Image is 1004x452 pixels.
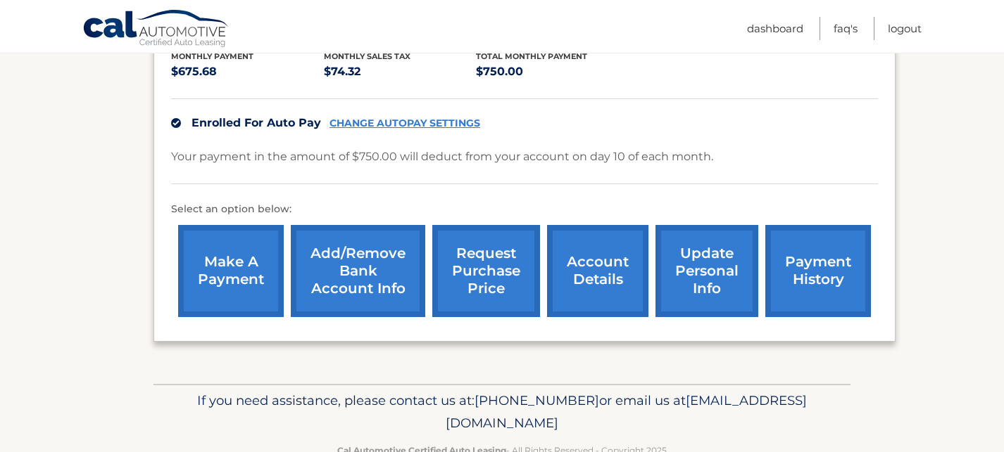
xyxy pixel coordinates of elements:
[432,225,540,317] a: request purchase price
[171,201,878,218] p: Select an option below:
[178,225,284,317] a: make a payment
[192,116,321,129] span: Enrolled For Auto Pay
[324,62,477,82] p: $74.32
[834,17,858,40] a: FAQ's
[476,51,587,61] span: Total Monthly Payment
[655,225,758,317] a: update personal info
[291,225,425,317] a: Add/Remove bank account info
[324,51,410,61] span: Monthly sales Tax
[171,51,253,61] span: Monthly Payment
[765,225,871,317] a: payment history
[747,17,803,40] a: Dashboard
[888,17,922,40] a: Logout
[330,117,480,129] a: CHANGE AUTOPAY SETTINGS
[547,225,648,317] a: account details
[171,62,324,82] p: $675.68
[171,118,181,128] img: check.svg
[475,392,599,408] span: [PHONE_NUMBER]
[171,147,713,167] p: Your payment in the amount of $750.00 will deduct from your account on day 10 of each month.
[163,389,841,434] p: If you need assistance, please contact us at: or email us at
[476,62,629,82] p: $750.00
[82,9,230,50] a: Cal Automotive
